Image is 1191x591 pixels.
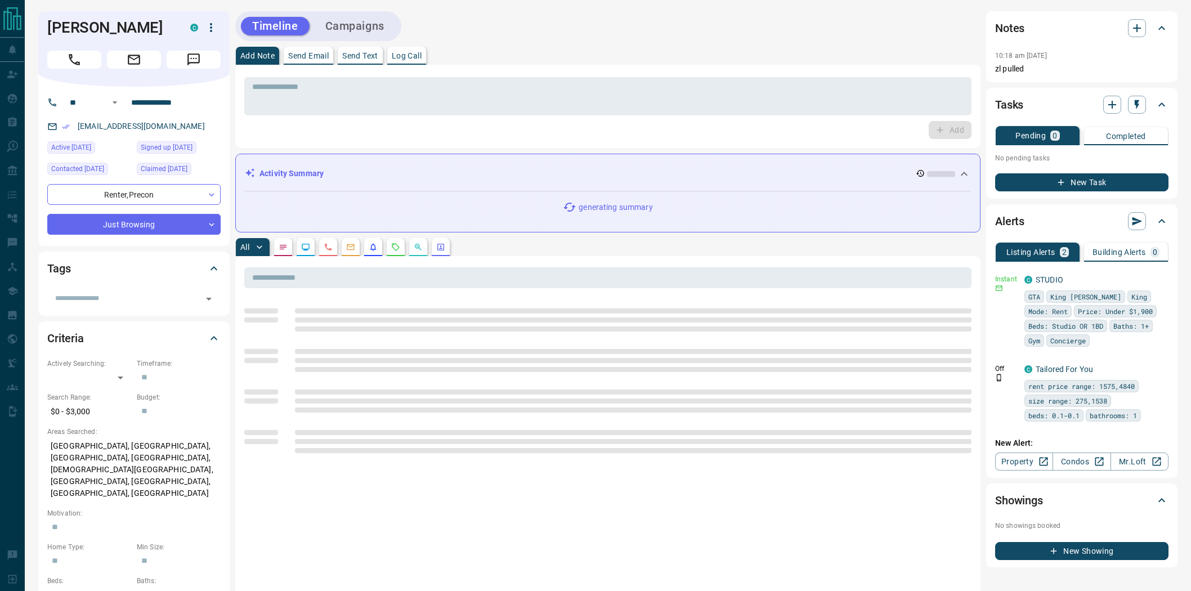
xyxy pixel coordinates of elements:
[47,255,221,282] div: Tags
[78,122,205,131] a: [EMAIL_ADDRESS][DOMAIN_NAME]
[137,576,221,586] p: Baths:
[995,208,1168,235] div: Alerts
[279,243,288,252] svg: Notes
[995,374,1003,382] svg: Push Notification Only
[47,427,221,437] p: Areas Searched:
[107,51,161,69] span: Email
[108,96,122,109] button: Open
[995,453,1053,471] a: Property
[47,576,131,586] p: Beds:
[62,123,70,131] svg: Email Verified
[47,184,221,205] div: Renter , Precon
[141,142,192,153] span: Signed up [DATE]
[324,243,333,252] svg: Calls
[995,212,1024,230] h2: Alerts
[995,19,1024,37] h2: Notes
[346,243,355,252] svg: Emails
[1090,410,1137,421] span: bathrooms: 1
[392,52,422,60] p: Log Call
[201,291,217,307] button: Open
[47,392,131,402] p: Search Range:
[1093,248,1146,256] p: Building Alerts
[995,437,1168,449] p: New Alert:
[137,542,221,552] p: Min Size:
[995,15,1168,42] div: Notes
[288,52,329,60] p: Send Email
[47,214,221,235] div: Just Browsing
[137,163,221,178] div: Wed Jul 23 2025
[995,150,1168,167] p: No pending tasks
[1062,248,1067,256] p: 2
[47,259,70,277] h2: Tags
[1113,320,1149,332] span: Baths: 1+
[995,491,1043,509] h2: Showings
[1028,380,1135,392] span: rent price range: 1575,4840
[51,163,104,174] span: Contacted [DATE]
[47,359,131,369] p: Actively Searching:
[369,243,378,252] svg: Listing Alerts
[47,325,221,352] div: Criteria
[137,141,221,157] div: Fri Jun 24 2022
[1050,291,1121,302] span: King [PERSON_NAME]
[436,243,445,252] svg: Agent Actions
[241,17,310,35] button: Timeline
[1131,291,1147,302] span: King
[1028,410,1080,421] span: beds: 0.1-0.1
[1036,275,1063,284] a: STUDIO
[137,359,221,369] p: Timeframe:
[47,329,84,347] h2: Criteria
[47,508,221,518] p: Motivation:
[995,274,1018,284] p: Instant
[995,96,1023,114] h2: Tasks
[995,63,1168,75] p: zl pulled
[47,51,101,69] span: Call
[47,542,131,552] p: Home Type:
[995,487,1168,514] div: Showings
[1153,248,1157,256] p: 0
[1028,291,1040,302] span: GTA
[1106,132,1146,140] p: Completed
[995,284,1003,292] svg: Email
[137,392,221,402] p: Budget:
[245,163,971,184] div: Activity Summary
[1028,306,1068,317] span: Mode: Rent
[47,163,131,178] div: Wed Jul 23 2025
[1053,132,1057,140] p: 0
[579,202,652,213] p: generating summary
[995,91,1168,118] div: Tasks
[167,51,221,69] span: Message
[47,141,131,157] div: Wed Aug 13 2025
[1015,132,1046,140] p: Pending
[1036,365,1093,374] a: Tailored For You
[1053,453,1111,471] a: Condos
[1006,248,1055,256] p: Listing Alerts
[391,243,400,252] svg: Requests
[995,542,1168,560] button: New Showing
[240,243,249,251] p: All
[141,163,187,174] span: Claimed [DATE]
[1050,335,1086,346] span: Concierge
[47,437,221,503] p: [GEOGRAPHIC_DATA], [GEOGRAPHIC_DATA], [GEOGRAPHIC_DATA], [GEOGRAPHIC_DATA], [DEMOGRAPHIC_DATA][GE...
[995,364,1018,374] p: Off
[51,142,91,153] span: Active [DATE]
[47,402,131,421] p: $0 - $3,000
[1111,453,1168,471] a: Mr.Loft
[301,243,310,252] svg: Lead Browsing Activity
[1028,320,1103,332] span: Beds: Studio OR 1BD
[342,52,378,60] p: Send Text
[1028,335,1040,346] span: Gym
[240,52,275,60] p: Add Note
[995,521,1168,531] p: No showings booked
[47,19,173,37] h1: [PERSON_NAME]
[1024,276,1032,284] div: condos.ca
[414,243,423,252] svg: Opportunities
[995,173,1168,191] button: New Task
[995,52,1047,60] p: 10:18 am [DATE]
[1024,365,1032,373] div: condos.ca
[190,24,198,32] div: condos.ca
[314,17,396,35] button: Campaigns
[1078,306,1153,317] span: Price: Under $1,900
[1028,395,1107,406] span: size range: 275,1538
[259,168,324,180] p: Activity Summary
